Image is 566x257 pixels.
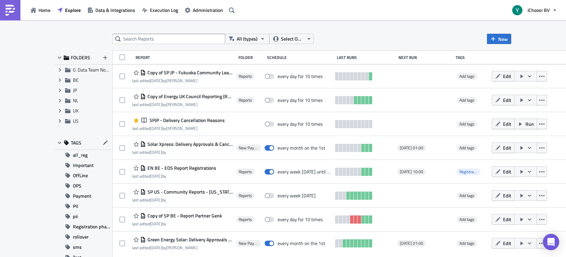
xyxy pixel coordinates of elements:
time: 2025-08-07T11:58:18Z [150,244,162,251]
span: sms [73,242,82,252]
button: Edit [492,119,515,129]
img: Avatar [512,4,523,16]
time: 2025-08-14T07:05:42Z [150,173,162,179]
div: every week on Tuesday [278,193,316,199]
span: SP US - Community Reports - Minnesota [146,189,233,195]
button: Edit [492,142,515,153]
button: All (types) [225,34,269,44]
span: Copy of Energy UK Council Reporting (Registration) [146,93,233,100]
div: Report [136,55,235,60]
span: pii [73,211,78,222]
button: Registration phase [55,222,111,232]
button: Important [55,160,111,170]
div: last edited by [132,197,233,202]
span: Explore [65,6,81,14]
div: every month on the 1st [278,240,325,246]
span: Add tags [459,73,474,79]
button: Execution Log [139,5,182,15]
input: Search Reports [113,34,225,44]
span: [DATE] 10:00 [400,169,423,175]
span: Copy of SP JP - Fukuoka Community Leader Reports [146,70,233,76]
span: [DATE] 01:00 [400,241,423,246]
div: last edited by [PERSON_NAME] [132,78,233,83]
button: OffLine [55,170,111,181]
span: Edit [503,144,511,151]
button: OPS [55,181,111,191]
div: Open Intercom Messenger [543,234,559,250]
span: Add tags [459,240,474,246]
div: every day for 10 times [278,121,323,127]
span: Add tags [457,121,477,127]
span: rollover [73,232,89,242]
span: all_reg [73,150,88,160]
span: Registration phase [457,168,481,175]
a: Data & Integrations [84,5,139,15]
span: Reports [239,74,252,79]
button: all_reg [55,150,111,160]
span: Reports [239,217,252,222]
button: PII [55,201,111,211]
button: Payment [55,191,111,201]
span: PII [73,201,78,211]
img: PushMetrics [5,5,16,16]
span: Green Energy Solar: Delivery Approvals & Cancellations [146,237,233,243]
span: Add tags [457,145,477,151]
span: Add tags [459,121,474,127]
div: last edited by [PERSON_NAME] [132,245,233,250]
div: Next Run [398,55,453,60]
span: BE [73,76,79,84]
div: Schedule [267,55,333,60]
time: 2025-08-19T14:09:05Z [150,125,162,132]
button: Edit [492,95,515,105]
span: Reports [239,97,252,103]
time: 2025-08-27T12:50:05Z [150,101,162,108]
span: iChoosr BV [528,6,550,14]
div: last edited by [PERSON_NAME] [132,126,225,131]
span: Add tags [459,216,474,223]
div: every day for 10 times [278,216,323,223]
span: Edit [503,96,511,104]
button: sms [55,242,111,252]
button: Edit [492,166,515,177]
span: Select Owner [281,35,304,43]
span: Edit [503,240,511,247]
span: Add tags [457,97,477,104]
button: Home [27,5,54,15]
span: Add tags [457,192,477,199]
span: Edit [503,216,511,223]
span: Solar Xpress: Delivery Approvals & Cancellations [146,141,233,147]
time: 2025-08-28T08:27:33Z [150,77,162,84]
span: TAGS [71,140,81,146]
button: Edit [492,214,515,225]
button: Edit [492,71,515,81]
button: Administration [182,5,226,15]
span: Edit [503,120,511,127]
span: [DATE] 01:00 [400,145,423,151]
button: pii [55,211,111,222]
div: Tags [456,55,489,60]
span: 0. Data Team Notebooks & Reports [73,66,143,73]
div: last edited by [132,150,233,155]
div: every day for 10 times [278,73,323,79]
span: NL [73,97,78,104]
span: JP [73,87,77,94]
span: New Payment Process Reports [239,145,258,151]
button: Explore [54,5,84,15]
div: Last Runs [337,55,395,60]
span: US [73,117,79,124]
span: Important [73,160,94,170]
span: New Payment Process Reports [239,241,258,246]
button: Edit [492,238,515,248]
span: Add tags [457,216,477,223]
span: Reports [239,193,252,198]
span: Add tags [459,97,474,103]
div: every month on the 1st [278,145,325,151]
div: last edited by [132,173,216,179]
span: Copy of SP BE - Report Partner Genk [146,213,222,219]
span: OffLine [73,170,88,181]
time: 2025-08-12T13:33:39Z [150,197,162,203]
